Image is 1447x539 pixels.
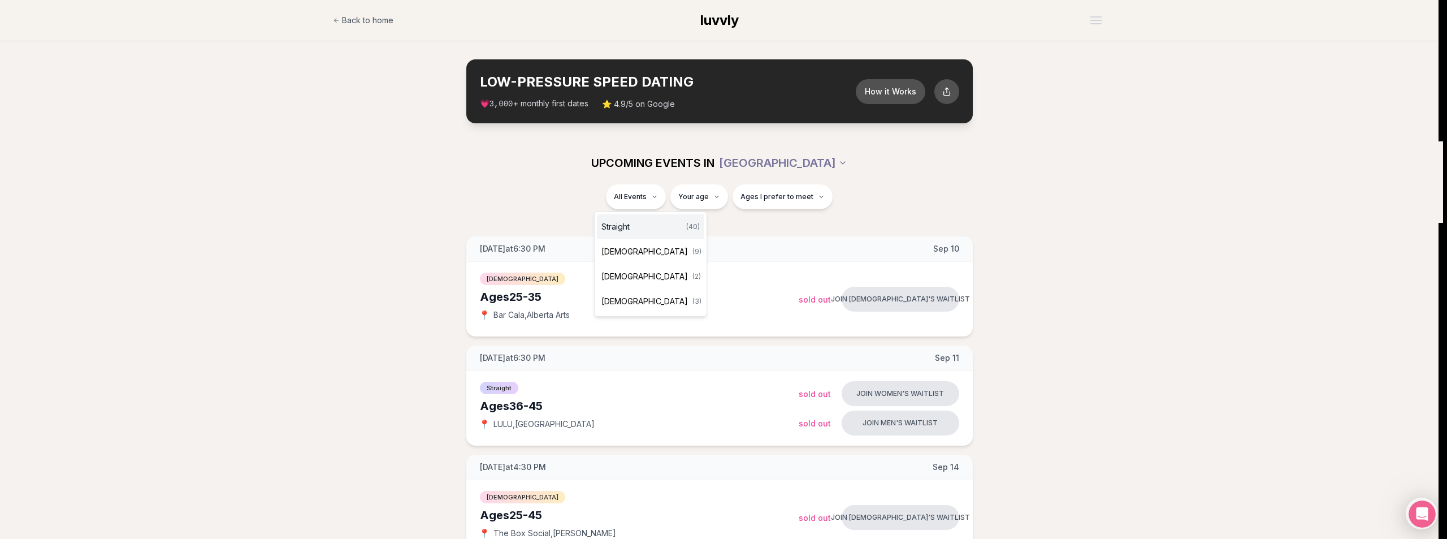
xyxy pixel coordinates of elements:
[601,296,688,307] span: [DEMOGRAPHIC_DATA]
[692,247,701,256] span: ( 9 )
[1409,501,1436,528] iframe: Intercom live chat
[601,271,688,282] span: [DEMOGRAPHIC_DATA]
[1406,498,1437,529] iframe: Intercom live chat discovery launcher
[692,297,701,306] span: ( 3 )
[601,246,688,257] span: [DEMOGRAPHIC_DATA]
[686,222,700,231] span: ( 40 )
[692,272,701,281] span: ( 2 )
[601,221,630,232] span: Straight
